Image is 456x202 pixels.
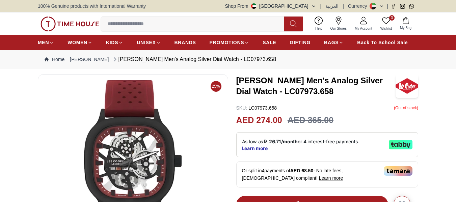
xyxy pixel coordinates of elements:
span: AED 68.50 [290,168,313,173]
a: MEN [38,36,54,49]
a: Home [45,56,64,63]
a: KIDS [106,36,123,49]
span: My Bag [397,25,414,30]
h3: AED 365.00 [288,114,333,127]
a: Whatsapp [409,4,414,9]
span: PROMOTIONS [210,39,244,46]
div: Or split in 4 payments of - No late fees, [DEMOGRAPHIC_DATA] compliant! [236,161,419,187]
p: ( Out of stock ) [394,105,418,111]
span: My Account [352,26,375,31]
img: Tamara [384,166,412,176]
a: BAGS [324,36,344,49]
span: Our Stores [328,26,349,31]
img: United Arab Emirates [251,3,257,9]
a: Help [311,15,326,32]
span: 0 [389,15,395,21]
span: 25% [211,81,221,92]
span: BRANDS [175,39,196,46]
a: 0Wishlist [376,15,396,32]
p: LC07973.658 [236,105,277,111]
h2: AED 274.00 [236,114,282,127]
button: العربية [325,3,339,9]
span: SALE [263,39,276,46]
span: GIFTING [290,39,311,46]
span: Help [313,26,325,31]
span: WOMEN [68,39,87,46]
a: SALE [263,36,276,49]
span: | [320,3,322,9]
span: SKU : [236,105,247,111]
img: ... [41,17,99,31]
span: Learn more [319,175,343,181]
span: KIDS [106,39,118,46]
h3: [PERSON_NAME] Men's Analog Silver Dial Watch - LC07973.658 [236,75,396,97]
a: Back To School Sale [357,36,408,49]
span: Wishlist [378,26,395,31]
a: [PERSON_NAME] [70,56,109,63]
a: Facebook [391,4,396,9]
span: UNISEX [137,39,156,46]
span: MEN [38,39,49,46]
button: My Bag [396,16,415,32]
a: GIFTING [290,36,311,49]
span: BAGS [324,39,339,46]
div: [PERSON_NAME] Men's Analog Silver Dial Watch - LC07973.658 [112,55,276,63]
a: Instagram [400,4,405,9]
a: Our Stores [326,15,351,32]
div: Currency [348,3,370,9]
a: WOMEN [68,36,92,49]
a: UNISEX [137,36,161,49]
span: | [387,3,388,9]
span: 100% Genuine products with International Warranty [38,3,146,9]
button: Shop From[GEOGRAPHIC_DATA] [225,3,316,9]
a: BRANDS [175,36,196,49]
span: Back To School Sale [357,39,408,46]
span: | [343,3,344,9]
nav: Breadcrumb [38,50,418,69]
a: PROMOTIONS [210,36,249,49]
img: Lee Cooper Men's Analog Silver Dial Watch - LC07973.658 [396,74,418,98]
